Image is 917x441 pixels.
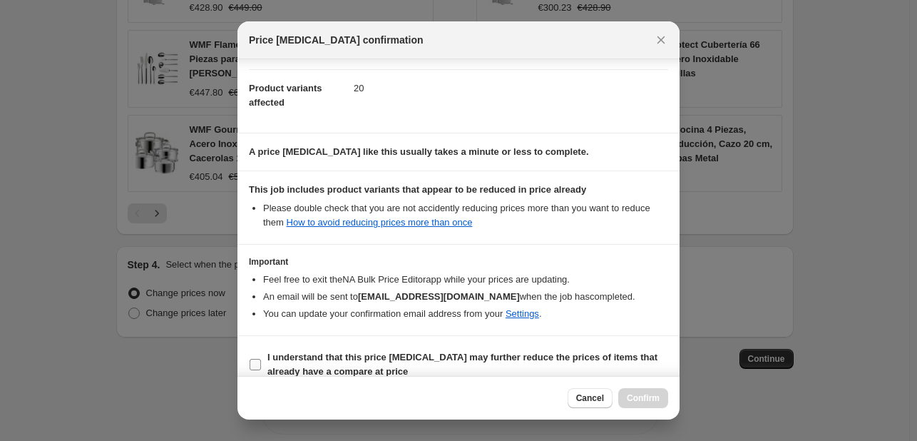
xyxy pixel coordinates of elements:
h3: Important [249,256,668,268]
dd: 20 [354,69,668,107]
a: Settings [506,308,539,319]
span: Price [MEDICAL_DATA] confirmation [249,33,424,47]
b: [EMAIL_ADDRESS][DOMAIN_NAME] [358,291,520,302]
b: I understand that this price [MEDICAL_DATA] may further reduce the prices of items that already h... [267,352,657,377]
a: How to avoid reducing prices more than once [287,217,473,228]
b: This job includes product variants that appear to be reduced in price already [249,184,586,195]
b: A price [MEDICAL_DATA] like this usually takes a minute or less to complete. [249,146,589,157]
li: An email will be sent to when the job has completed . [263,290,668,304]
li: Feel free to exit the NA Bulk Price Editor app while your prices are updating. [263,273,668,287]
li: Please double check that you are not accidently reducing prices more than you want to reduce them [263,201,668,230]
li: You can update your confirmation email address from your . [263,307,668,321]
button: Cancel [568,388,613,408]
span: Product variants affected [249,83,322,108]
span: Cancel [576,392,604,404]
button: Close [651,30,671,50]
